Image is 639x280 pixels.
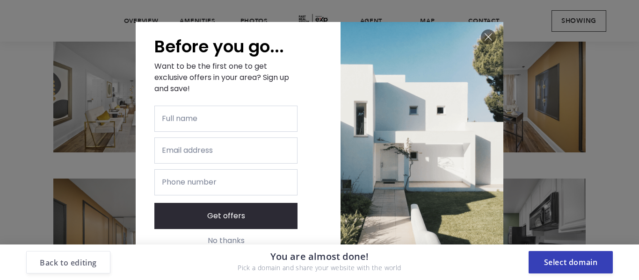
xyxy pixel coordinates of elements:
[154,61,298,94] p: Want to be the first one to get exclusive offers in your area? Sign up and save!
[238,251,401,262] p: You are almost done!
[238,262,401,273] p: Pick a domain and share your website with the world
[154,37,298,56] h2: Before you go...
[26,251,110,273] button: Back to editing
[154,237,298,245] p: No thanks
[529,251,613,273] button: Select domain
[154,203,298,229] button: Get offers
